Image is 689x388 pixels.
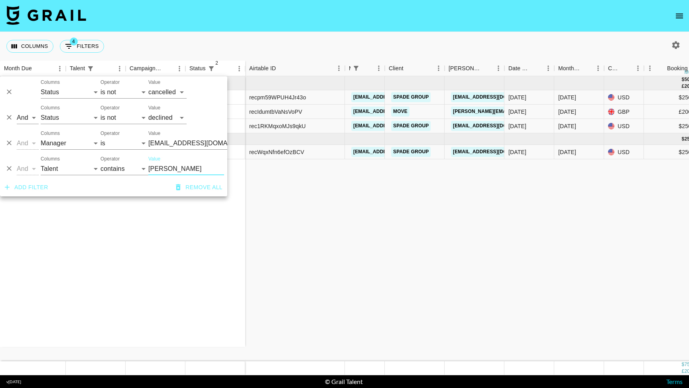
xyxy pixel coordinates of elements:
label: Operator [100,79,120,86]
button: Remove all [173,180,226,195]
button: Sort [96,63,107,74]
div: recIdumtbVaNsVoPV [249,108,302,116]
button: Menu [333,62,345,74]
select: Logic operator [17,137,39,150]
button: Menu [632,62,644,74]
div: May '25 [558,108,576,116]
select: Logic operator [17,162,39,175]
button: Delete [3,137,15,149]
div: Month Due [558,61,581,76]
div: 1 active filter [85,63,96,74]
a: [PERSON_NAME][EMAIL_ADDRESS][DOMAIN_NAME] [451,107,581,117]
label: Operator [100,156,120,162]
a: [EMAIL_ADDRESS][DOMAIN_NAME] [351,147,441,157]
button: Add filter [2,180,51,195]
div: 5/27/2025 [508,108,526,116]
div: Date Created [504,61,554,76]
div: Airtable ID [249,61,276,76]
label: Value [148,156,160,162]
div: May '25 [558,93,576,101]
div: Campaign (Type) [130,61,162,76]
a: MOVE [391,107,409,117]
button: open drawer [671,8,687,24]
button: Sort [404,63,415,74]
div: Client [385,61,445,76]
div: recpm59WPUH4Jr43o [249,93,306,101]
button: Select columns [6,40,53,53]
div: 5/3/2025 [508,93,526,101]
a: [EMAIL_ADDRESS][DOMAIN_NAME] [351,92,441,102]
div: Client [389,61,404,76]
button: Menu [173,63,185,75]
label: Columns [41,79,60,86]
button: Menu [542,62,554,74]
label: Value [148,79,160,86]
button: Menu [233,63,245,75]
div: [PERSON_NAME] [449,61,481,76]
div: USD [604,119,644,133]
div: 1 active filter [350,63,362,74]
button: Menu [592,62,604,74]
div: Currency [604,61,644,76]
a: [EMAIL_ADDRESS][DOMAIN_NAME] [351,121,441,131]
div: USD [604,145,644,159]
select: Logic operator [17,111,39,124]
label: Value [148,130,160,137]
button: Menu [433,62,445,74]
label: Operator [100,105,120,111]
div: Airtable ID [245,61,345,76]
button: Sort [362,63,373,74]
div: Talent [70,61,85,76]
a: Spade Group [391,147,431,157]
div: Manager [349,61,350,76]
button: Sort [581,63,592,74]
button: Delete [3,86,15,98]
span: 4 [70,38,78,46]
div: 2 active filters [206,63,217,74]
a: Spade Group [391,92,431,102]
div: rec1RKMqxoMJs9qkU [249,122,306,130]
div: $ [682,136,685,143]
div: Currency [608,61,621,76]
label: Columns [41,156,60,162]
button: Sort [481,63,492,74]
button: Sort [162,63,173,74]
a: Spade Group [391,121,431,131]
div: 5/15/2025 [508,122,526,130]
button: Menu [54,63,66,75]
div: v [DATE] [6,379,21,384]
div: Status [185,61,245,76]
div: Date Created [508,61,531,76]
div: £ [682,83,685,90]
button: Show filters [350,63,362,74]
button: Menu [373,62,385,74]
button: Show filters [85,63,96,74]
a: [EMAIL_ADDRESS][DOMAIN_NAME] [451,121,540,131]
a: Terms [666,378,683,385]
button: Menu [492,62,504,74]
a: [EMAIL_ADDRESS][DOMAIN_NAME] [351,107,441,117]
button: Delete [3,162,15,174]
button: Show filters [206,63,217,74]
input: Filter value [148,162,224,175]
div: Status [189,61,206,76]
button: Sort [656,63,667,74]
div: USD [604,90,644,105]
button: Show filters [60,40,104,53]
button: Sort [276,63,287,74]
a: [EMAIL_ADDRESS][DOMAIN_NAME] [451,147,540,157]
div: GBP [604,105,644,119]
div: Campaign (Type) [126,61,185,76]
label: Columns [41,105,60,111]
label: Value [148,105,160,111]
div: recWqxNfn6efOzBCV [249,148,304,156]
div: Month Due [4,61,32,76]
span: 2 [213,59,221,67]
div: £ [682,368,685,375]
div: Jun '25 [558,148,576,156]
label: Columns [41,130,60,137]
div: Month Due [554,61,604,76]
button: Sort [531,63,542,74]
div: Manager [345,61,385,76]
img: Grail Talent [6,6,86,25]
